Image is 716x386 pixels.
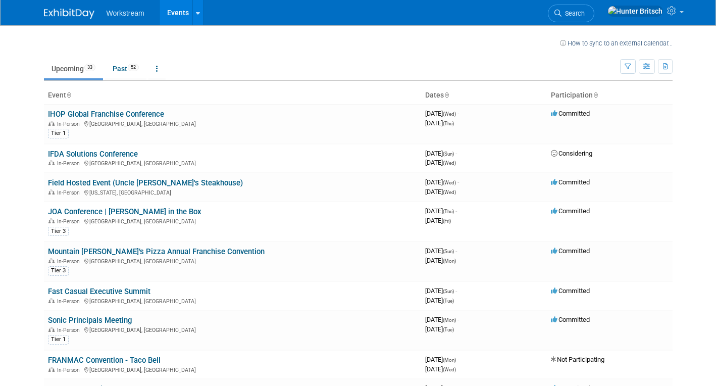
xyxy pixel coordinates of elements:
[425,356,459,363] span: [DATE]
[44,87,421,104] th: Event
[48,150,138,159] a: IFDA Solutions Conference
[57,327,83,333] span: In-Person
[48,227,69,236] div: Tier 3
[48,327,55,332] img: In-Person Event
[48,316,132,325] a: Sonic Principals Meeting
[443,367,456,372] span: (Wed)
[425,119,454,127] span: [DATE]
[48,266,69,275] div: Tier 3
[425,365,456,373] span: [DATE]
[48,218,55,223] img: In-Person Event
[551,356,604,363] span: Not Participating
[425,316,459,323] span: [DATE]
[57,367,83,373] span: In-Person
[48,298,55,303] img: In-Person Event
[425,207,457,215] span: [DATE]
[48,257,417,265] div: [GEOGRAPHIC_DATA], [GEOGRAPHIC_DATA]
[48,188,417,196] div: [US_STATE], [GEOGRAPHIC_DATA]
[443,189,456,195] span: (Wed)
[443,298,454,304] span: (Tue)
[455,150,457,157] span: -
[48,160,55,165] img: In-Person Event
[44,59,103,78] a: Upcoming33
[425,247,457,255] span: [DATE]
[421,87,547,104] th: Dates
[425,257,456,264] span: [DATE]
[57,218,83,225] span: In-Person
[548,5,594,22] a: Search
[455,287,457,295] span: -
[425,217,451,224] span: [DATE]
[425,297,454,304] span: [DATE]
[425,178,459,186] span: [DATE]
[551,178,590,186] span: Committed
[425,159,456,166] span: [DATE]
[48,121,55,126] img: In-Person Event
[443,121,454,126] span: (Thu)
[425,188,456,196] span: [DATE]
[607,6,663,17] img: Hunter Britsch
[443,317,456,323] span: (Mon)
[57,121,83,127] span: In-Person
[551,150,592,157] span: Considering
[57,258,83,265] span: In-Person
[443,258,456,264] span: (Mon)
[593,91,598,99] a: Sort by Participation Type
[457,316,459,323] span: -
[551,287,590,295] span: Committed
[457,356,459,363] span: -
[551,316,590,323] span: Committed
[48,287,150,296] a: Fast Casual Executive Summit
[48,207,201,216] a: JOA Conference | [PERSON_NAME] in the Box
[48,217,417,225] div: [GEOGRAPHIC_DATA], [GEOGRAPHIC_DATA]
[57,298,83,305] span: In-Person
[66,91,71,99] a: Sort by Event Name
[443,327,454,332] span: (Tue)
[48,119,417,127] div: [GEOGRAPHIC_DATA], [GEOGRAPHIC_DATA]
[48,129,69,138] div: Tier 1
[107,9,144,17] span: Workstream
[44,9,94,19] img: ExhibitDay
[48,110,164,119] a: IHOP Global Franchise Conference
[443,111,456,117] span: (Wed)
[443,209,454,214] span: (Thu)
[48,297,417,305] div: [GEOGRAPHIC_DATA], [GEOGRAPHIC_DATA]
[48,247,265,256] a: Mountain [PERSON_NAME]’s Pizza Annual Franchise Convention
[443,218,451,224] span: (Fri)
[57,189,83,196] span: In-Person
[443,151,454,157] span: (Sun)
[48,178,243,187] a: Field Hosted Event (Uncle [PERSON_NAME]'s Steakhouse)
[444,91,449,99] a: Sort by Start Date
[561,10,585,17] span: Search
[560,39,673,47] a: How to sync to an external calendar...
[443,160,456,166] span: (Wed)
[48,335,69,344] div: Tier 1
[425,325,454,333] span: [DATE]
[48,367,55,372] img: In-Person Event
[57,160,83,167] span: In-Person
[128,64,139,71] span: 52
[443,288,454,294] span: (Sun)
[455,207,457,215] span: -
[443,249,454,254] span: (Sun)
[84,64,95,71] span: 33
[547,87,673,104] th: Participation
[425,287,457,295] span: [DATE]
[48,189,55,195] img: In-Person Event
[425,150,457,157] span: [DATE]
[105,59,146,78] a: Past52
[48,325,417,333] div: [GEOGRAPHIC_DATA], [GEOGRAPHIC_DATA]
[457,110,459,117] span: -
[457,178,459,186] span: -
[48,356,161,365] a: FRANMAC Convention - Taco Bell
[425,110,459,117] span: [DATE]
[455,247,457,255] span: -
[551,207,590,215] span: Committed
[48,258,55,263] img: In-Person Event
[551,110,590,117] span: Committed
[551,247,590,255] span: Committed
[48,365,417,373] div: [GEOGRAPHIC_DATA], [GEOGRAPHIC_DATA]
[443,357,456,363] span: (Mon)
[443,180,456,185] span: (Wed)
[48,159,417,167] div: [GEOGRAPHIC_DATA], [GEOGRAPHIC_DATA]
